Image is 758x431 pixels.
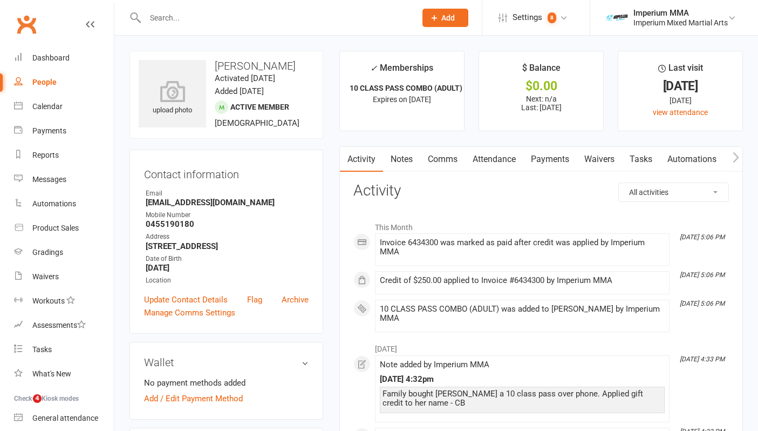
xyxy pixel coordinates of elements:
a: Flag [247,293,262,306]
span: Add [441,14,455,22]
div: [DATE] [628,80,733,92]
div: Credit of $250.00 applied to Invoice #6434300 by Imperium MMA [380,276,665,285]
a: People [14,70,114,95]
a: Gradings [14,240,114,265]
div: Dashboard [32,53,70,62]
div: What's New [32,369,71,378]
div: Payments [32,126,66,135]
a: Tasks [14,338,114,362]
a: Workouts [14,289,114,313]
div: upload photo [139,80,206,116]
a: Reports [14,143,114,167]
a: Activity [340,147,383,172]
a: Product Sales [14,216,114,240]
li: No payment methods added [144,376,309,389]
a: Update Contact Details [144,293,228,306]
i: ✓ [370,63,377,73]
a: Tasks [622,147,660,172]
div: Imperium MMA [633,8,728,18]
div: Reports [32,151,59,159]
strong: [EMAIL_ADDRESS][DOMAIN_NAME] [146,198,309,207]
span: Active member [230,103,289,111]
h3: Wallet [144,356,309,368]
a: Calendar [14,95,114,119]
time: Added [DATE] [215,86,264,96]
strong: 0455190180 [146,219,309,229]
div: 10 CLASS PASS COMBO (ADULT) was added to [PERSON_NAME] by Imperium MMA [380,305,665,323]
a: Automations [660,147,724,172]
i: [DATE] 5:06 PM [680,300,725,307]
a: What's New [14,362,114,386]
span: 8 [548,12,556,23]
strong: [DATE] [146,263,309,273]
a: Messages [14,167,114,192]
span: 4 [33,394,42,403]
p: Next: n/a Last: [DATE] [489,95,593,112]
h3: [PERSON_NAME] [139,60,314,72]
div: Automations [32,199,76,208]
a: view attendance [653,108,708,117]
strong: 10 CLASS PASS COMBO (ADULT) [350,84,462,92]
div: Date of Birth [146,254,309,264]
div: Workouts [32,297,65,305]
i: [DATE] 4:33 PM [680,355,725,363]
time: Activated [DATE] [215,73,275,83]
div: Imperium Mixed Martial Arts [633,18,728,28]
h3: Contact information [144,164,309,180]
div: [DATE] [628,95,733,106]
div: $0.00 [489,80,593,92]
div: Location [146,275,309,286]
div: [DATE] 4:32pm [380,375,665,384]
h3: Activity [353,183,729,199]
div: Invoice 6434300 was marked as paid after credit was applied by Imperium MMA [380,238,665,257]
a: Attendance [465,147,523,172]
span: [DEMOGRAPHIC_DATA] [215,118,299,128]
div: Waivers [32,272,59,281]
i: [DATE] 5:06 PM [680,271,725,279]
a: Add / Edit Payment Method [144,392,243,405]
a: Clubworx [13,11,40,38]
a: Payments [523,147,577,172]
div: Product Sales [32,224,79,232]
div: Last visit [658,61,703,80]
div: Memberships [370,61,433,81]
a: Dashboard [14,46,114,70]
i: [DATE] 5:06 PM [680,233,725,241]
a: Payments [14,119,114,143]
li: [DATE] [353,338,729,355]
div: Assessments [32,321,86,329]
div: Address [146,232,309,242]
div: $ Balance [522,61,561,80]
button: Add [422,9,468,27]
div: Messages [32,175,66,184]
li: This Month [353,216,729,233]
a: Waivers [14,265,114,289]
a: Assessments [14,313,114,338]
div: Mobile Number [146,210,309,220]
div: Tasks [32,345,52,354]
div: Note added by Imperium MMA [380,360,665,369]
div: Email [146,188,309,199]
a: Archive [282,293,309,306]
strong: [STREET_ADDRESS] [146,241,309,251]
div: Gradings [32,248,63,257]
img: thumb_image1639376871.png [606,7,628,29]
div: General attendance [32,414,98,422]
a: Manage Comms Settings [144,306,235,319]
div: Calendar [32,102,63,111]
input: Search... [142,10,408,25]
span: Settings [513,5,542,30]
div: People [32,78,57,86]
a: Automations [14,192,114,216]
div: Family bought [PERSON_NAME] a 10 class pass over phone. Applied gift credit to her name - CB [383,389,662,408]
a: Comms [420,147,465,172]
span: Expires on [DATE] [373,95,431,104]
a: Notes [383,147,420,172]
a: Waivers [577,147,622,172]
iframe: Intercom live chat [11,394,37,420]
a: General attendance kiosk mode [14,406,114,430]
